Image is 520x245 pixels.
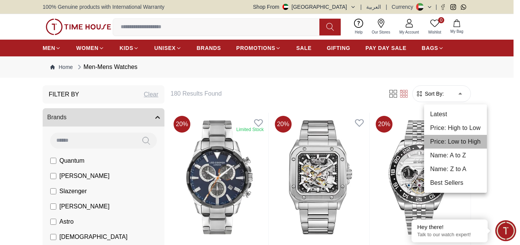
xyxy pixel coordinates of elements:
[424,121,487,135] li: Price: High to Low
[495,220,516,241] div: Chat Widget
[424,135,487,149] li: Price: Low to High
[417,232,482,238] p: Talk to our watch expert!
[424,162,487,176] li: Name: Z to A
[417,223,482,231] div: Hey there!
[424,176,487,190] li: Best Sellers
[424,107,487,121] li: Latest
[424,149,487,162] li: Name: A to Z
